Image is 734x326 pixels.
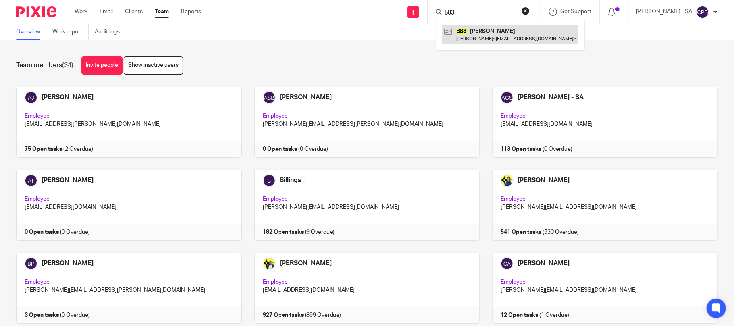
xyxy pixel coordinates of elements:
a: Reports [181,8,201,16]
a: Work report [52,24,89,40]
img: svg%3E [696,6,709,19]
a: Work [75,8,87,16]
a: Team [155,8,169,16]
a: Show inactive users [124,56,183,75]
span: Get Support [560,9,591,15]
a: Overview [16,24,46,40]
a: Invite people [81,56,123,75]
input: Search [444,10,516,17]
a: Audit logs [95,24,126,40]
p: [PERSON_NAME] - SA [636,8,692,16]
button: Clear [522,7,530,15]
img: Pixie [16,6,56,17]
a: Clients [125,8,143,16]
h1: Team members [16,61,73,70]
a: Email [100,8,113,16]
span: (34) [62,62,73,69]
